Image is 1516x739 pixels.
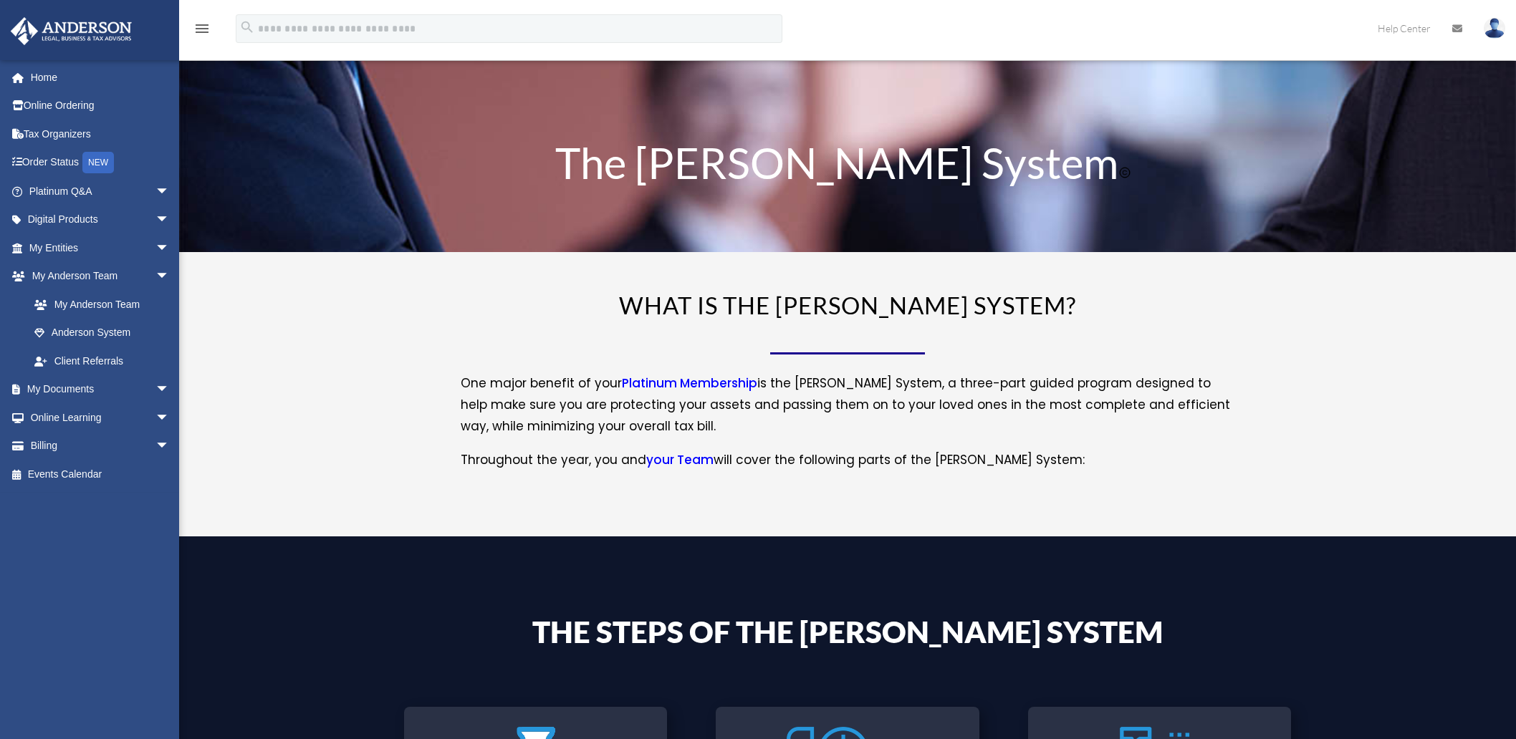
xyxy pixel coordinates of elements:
[20,319,184,347] a: Anderson System
[155,206,184,235] span: arrow_drop_down
[10,63,191,92] a: Home
[155,403,184,433] span: arrow_drop_down
[461,373,1234,449] p: One major benefit of your is the [PERSON_NAME] System, a three-part guided program designed to he...
[461,617,1234,654] h4: The Steps of the [PERSON_NAME] System
[10,262,191,291] a: My Anderson Teamarrow_drop_down
[461,450,1234,471] p: Throughout the year, you and will cover the following parts of the [PERSON_NAME] System:
[10,375,191,404] a: My Documentsarrow_drop_down
[20,290,191,319] a: My Anderson Team
[10,120,191,148] a: Tax Organizers
[10,403,191,432] a: Online Learningarrow_drop_down
[10,206,191,234] a: Digital Productsarrow_drop_down
[622,375,757,399] a: Platinum Membership
[1484,18,1505,39] img: User Pic
[646,451,714,475] a: your Team
[461,141,1234,191] h1: The [PERSON_NAME] System
[10,148,191,178] a: Order StatusNEW
[155,375,184,405] span: arrow_drop_down
[155,432,184,461] span: arrow_drop_down
[619,291,1076,319] span: WHAT IS THE [PERSON_NAME] SYSTEM?
[155,177,184,206] span: arrow_drop_down
[20,347,191,375] a: Client Referrals
[193,25,211,37] a: menu
[10,460,191,488] a: Events Calendar
[10,92,191,120] a: Online Ordering
[10,177,191,206] a: Platinum Q&Aarrow_drop_down
[155,262,184,291] span: arrow_drop_down
[155,233,184,263] span: arrow_drop_down
[82,152,114,173] div: NEW
[10,432,191,460] a: Billingarrow_drop_down
[239,19,255,35] i: search
[6,17,136,45] img: Anderson Advisors Platinum Portal
[10,233,191,262] a: My Entitiesarrow_drop_down
[193,20,211,37] i: menu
